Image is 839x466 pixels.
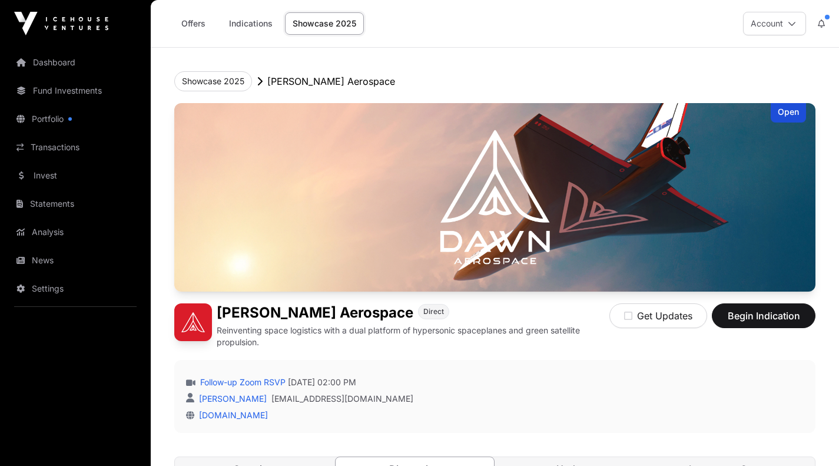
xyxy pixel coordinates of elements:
a: [DOMAIN_NAME] [194,410,268,420]
a: Showcase 2025 [285,12,364,35]
span: [DATE] 02:00 PM [288,376,356,388]
a: Dashboard [9,49,141,75]
p: [PERSON_NAME] Aerospace [267,74,395,88]
a: Fund Investments [9,78,141,104]
div: Open [771,103,806,123]
p: Reinventing space logistics with a dual platform of hypersonic spaceplanes and green satellite pr... [217,325,609,348]
a: [EMAIL_ADDRESS][DOMAIN_NAME] [271,393,413,405]
a: Invest [9,163,141,189]
a: Offers [170,12,217,35]
button: Account [743,12,806,35]
h1: [PERSON_NAME] Aerospace [217,303,413,322]
a: [PERSON_NAME] [197,394,267,404]
button: Begin Indication [712,303,815,328]
a: Follow-up Zoom RSVP [198,376,286,388]
button: Get Updates [609,303,707,328]
a: Settings [9,276,141,302]
a: Statements [9,191,141,217]
span: Begin Indication [727,309,801,323]
img: Dawn Aerospace [174,303,212,341]
a: Transactions [9,134,141,160]
a: Begin Indication [712,315,815,327]
a: Portfolio [9,106,141,132]
a: Indications [221,12,280,35]
span: Direct [423,307,444,316]
a: News [9,247,141,273]
button: Showcase 2025 [174,71,252,91]
img: Dawn Aerospace [174,103,815,292]
img: Icehouse Ventures Logo [14,12,108,35]
iframe: Chat Widget [780,409,839,466]
a: Analysis [9,219,141,245]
